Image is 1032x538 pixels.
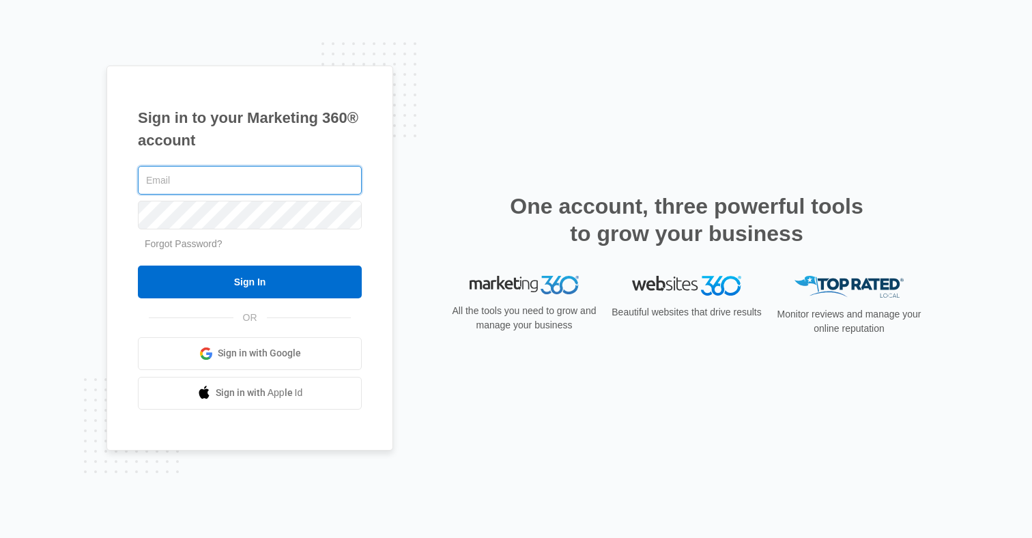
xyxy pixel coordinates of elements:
[138,337,362,370] a: Sign in with Google
[218,346,301,360] span: Sign in with Google
[794,276,904,298] img: Top Rated Local
[138,107,362,152] h1: Sign in to your Marketing 360® account
[506,193,868,247] h2: One account, three powerful tools to grow your business
[138,166,362,195] input: Email
[470,276,579,295] img: Marketing 360
[145,238,223,249] a: Forgot Password?
[138,377,362,410] a: Sign in with Apple Id
[773,307,926,336] p: Monitor reviews and manage your online reputation
[448,304,601,332] p: All the tools you need to grow and manage your business
[138,266,362,298] input: Sign In
[610,305,763,320] p: Beautiful websites that drive results
[216,386,303,400] span: Sign in with Apple Id
[233,311,267,325] span: OR
[632,276,741,296] img: Websites 360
